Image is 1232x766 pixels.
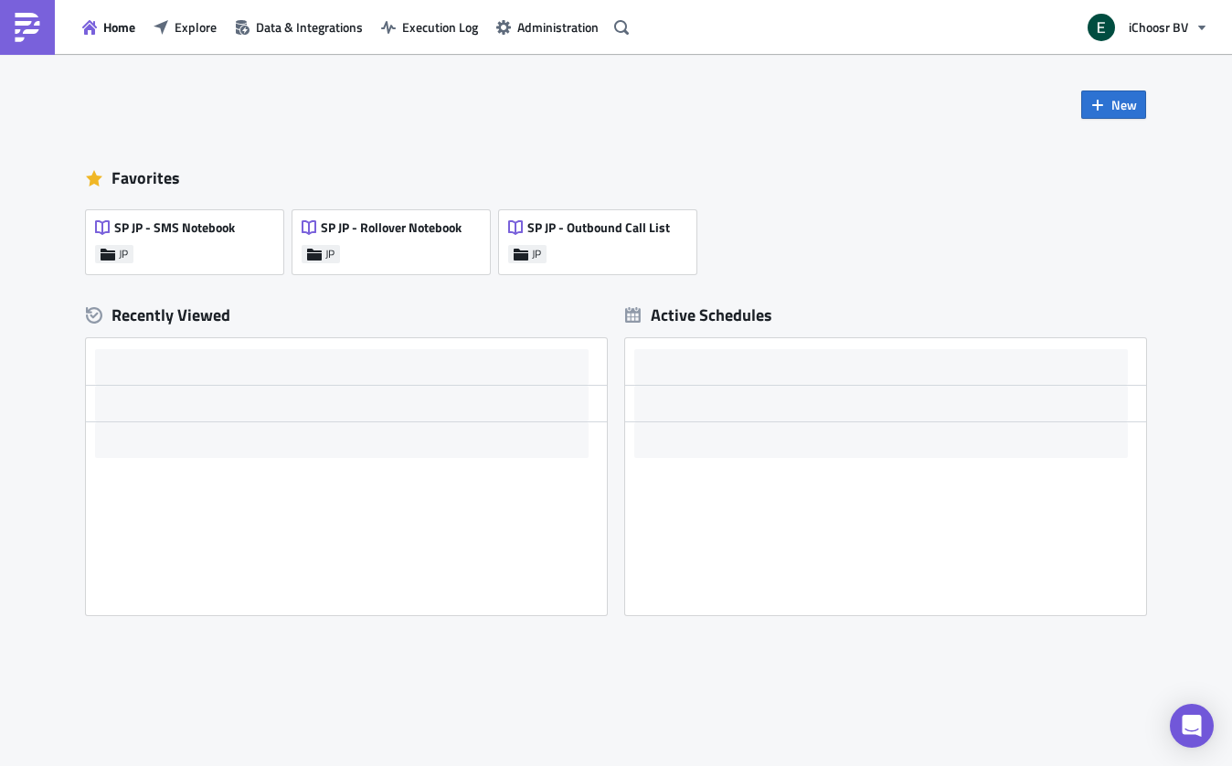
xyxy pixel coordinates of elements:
button: Execution Log [372,13,487,41]
button: Administration [487,13,608,41]
span: JP [532,247,541,261]
span: iChoosr BV [1129,17,1188,37]
button: Explore [144,13,226,41]
span: Data & Integrations [256,17,363,37]
div: Open Intercom Messenger [1170,704,1214,748]
div: Recently Viewed [86,302,607,329]
button: Home [73,13,144,41]
span: Home [103,17,135,37]
button: iChoosr BV [1077,7,1218,48]
span: New [1111,95,1137,114]
span: JP [119,247,128,261]
button: New [1081,90,1146,119]
span: Execution Log [402,17,478,37]
img: PushMetrics [13,13,42,42]
a: SP JP - SMS NotebookJP [86,201,292,274]
button: Data & Integrations [226,13,372,41]
a: SP JP - Outbound Call ListJP [499,201,706,274]
img: Avatar [1086,12,1117,43]
div: Favorites [86,165,1146,192]
a: SP JP - Rollover NotebookJP [292,201,499,274]
span: Explore [175,17,217,37]
span: SP JP - Rollover Notebook [321,219,462,236]
span: SP JP - Outbound Call List [527,219,670,236]
div: Active Schedules [625,304,772,325]
span: SP JP - SMS Notebook [114,219,235,236]
span: Administration [517,17,599,37]
span: JP [325,247,335,261]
